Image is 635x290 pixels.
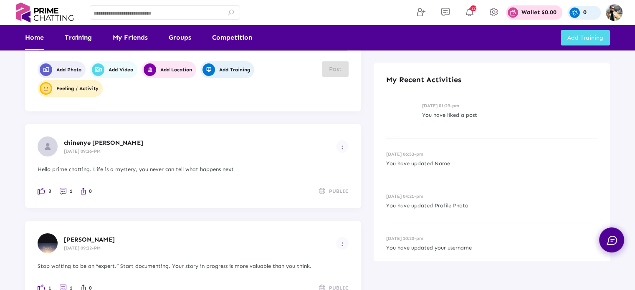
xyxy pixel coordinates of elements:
span: [PERSON_NAME] [64,236,115,243]
span: 0 [89,187,92,196]
a: Home [25,25,44,50]
img: like [81,188,86,194]
span: Add Location [144,63,192,76]
p: You have updated Name [386,159,597,168]
button: user-profileFeeling / Activity [38,80,103,97]
img: user-profile [38,233,58,253]
img: more [342,242,343,246]
img: chat.svg [607,236,617,245]
button: Add Training [561,30,610,45]
span: 3 [48,187,51,196]
span: Feeling / Activity [40,82,99,95]
h6: [DATE] 09:22-PM [64,245,336,251]
a: My Friends [113,25,148,50]
button: Add Photo [38,61,86,78]
p: You have liked a post [422,111,597,120]
span: 22 [470,5,476,11]
a: Groups [169,25,191,50]
span: Post [329,66,342,73]
button: Example icon-button with a menu [336,140,349,153]
img: like [397,108,404,115]
button: Add Training [200,61,254,78]
h6: [DATE] 01:29-pm [422,103,597,108]
button: Example icon-button with a menu [336,237,349,250]
a: Competition [212,25,252,50]
span: Add Training [567,34,603,41]
span: PUBLIC [329,187,349,196]
h6: [DATE] 10:20-pm [386,236,597,241]
p: You have updated Profile Photo [386,201,597,210]
img: user-profile [38,136,58,156]
div: Stop waiting to be an “expert.” Start documenting. Your story in progress is more valuable than y... [38,262,349,271]
h4: My Recent Activities [386,75,597,84]
div: Hello prime chatting. Life is a mystery, you never can tell what happens next [38,165,349,174]
img: like [38,188,45,194]
span: Add Video [92,63,133,76]
button: Add Location [142,61,196,78]
a: Training [65,25,92,50]
p: 0 [583,10,587,15]
span: chinenye [PERSON_NAME] [64,139,143,146]
img: logo [13,3,77,23]
p: You have updated your username [386,243,597,252]
button: Add Video [90,61,137,78]
span: Add Photo [40,63,81,76]
img: user-profile [41,83,51,93]
h6: [DATE] 06:53-pm [386,151,597,157]
img: more [342,145,343,149]
span: Add Training [202,63,250,76]
p: Wallet $0.00 [521,10,557,15]
h6: [DATE] 04:21-pm [386,194,597,199]
img: img [606,4,622,21]
button: Post [322,61,349,77]
h6: [DATE] 09:26-PM [64,149,336,154]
